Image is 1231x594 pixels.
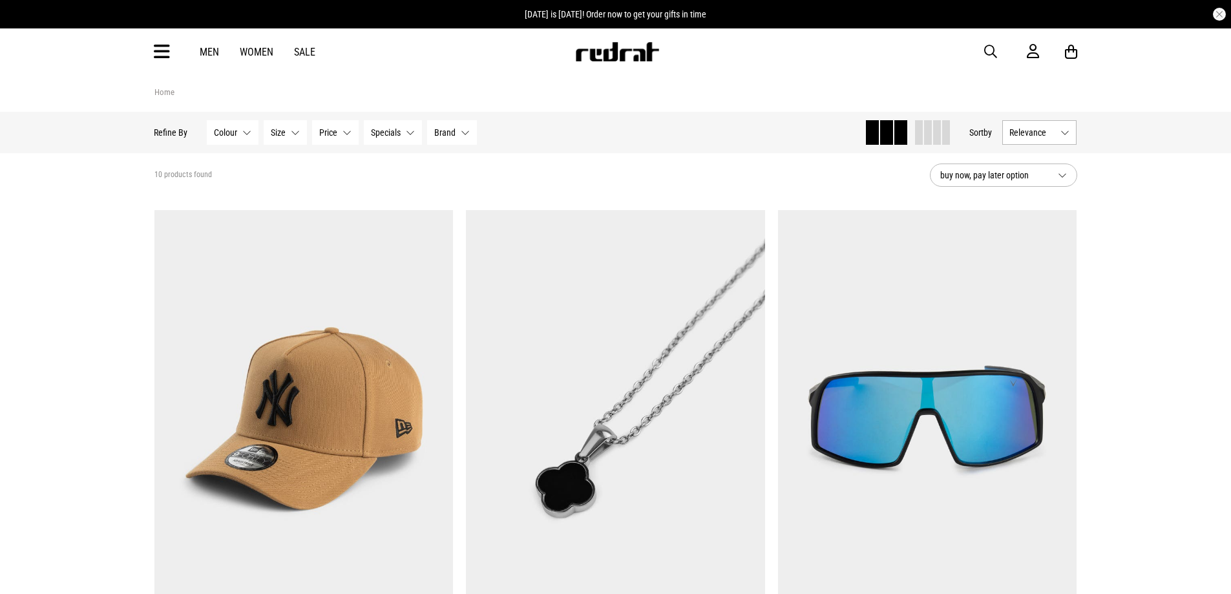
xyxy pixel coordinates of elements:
[294,46,315,58] a: Sale
[154,87,174,97] a: Home
[215,127,238,138] span: Colour
[428,120,478,145] button: Brand
[574,42,660,61] img: Redrat logo
[372,127,401,138] span: Specials
[970,125,993,140] button: Sortby
[240,46,273,58] a: Women
[320,127,338,138] span: Price
[930,164,1077,187] button: buy now, pay later option
[364,120,423,145] button: Specials
[154,127,188,138] p: Refine By
[940,167,1047,183] span: buy now, pay later option
[264,120,308,145] button: Size
[984,127,993,138] span: by
[200,46,219,58] a: Men
[154,170,212,180] span: 10 products found
[271,127,286,138] span: Size
[435,127,456,138] span: Brand
[1010,127,1056,138] span: Relevance
[207,120,259,145] button: Colour
[313,120,359,145] button: Price
[1003,120,1077,145] button: Relevance
[525,9,706,19] span: [DATE] is [DATE]! Order now to get your gifts in time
